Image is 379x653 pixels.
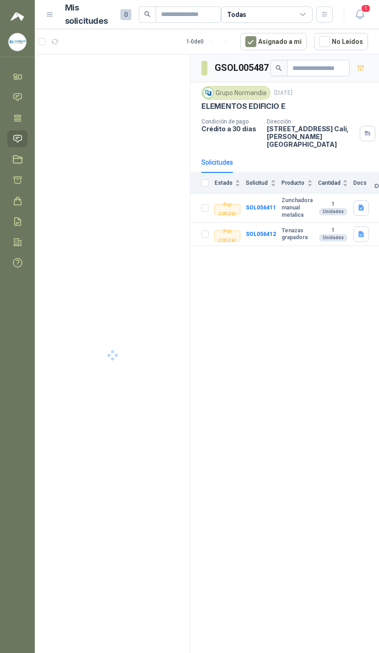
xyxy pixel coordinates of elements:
[214,180,233,186] span: Estado
[65,1,114,28] h1: Mis solicitudes
[9,33,26,51] img: Company Logo
[201,125,260,133] p: Crédito a 30 días
[246,204,276,211] a: SOL056411
[120,9,131,20] span: 0
[201,118,260,125] p: Condición de pago
[319,234,347,241] div: Unidades
[201,102,285,111] p: ELEMENTOS EDIFICIO E
[318,180,341,186] span: Cantidad
[276,65,282,71] span: search
[246,231,276,237] a: SOL056412
[215,61,270,75] h3: GSOL005487
[214,230,240,241] div: Por cotizar
[214,204,240,215] div: Por cotizar
[319,208,347,215] div: Unidades
[267,125,356,148] p: [STREET_ADDRESS] Cali , [PERSON_NAME][GEOGRAPHIC_DATA]
[144,11,151,17] span: search
[318,201,348,208] b: 1
[314,33,368,50] button: No Leídos
[227,10,246,20] div: Todas
[267,118,356,125] p: Dirección
[282,197,313,219] b: Zunchadora manual metalica
[282,173,318,193] th: Producto
[246,173,282,193] th: Solicitud
[318,227,348,234] b: 1
[318,173,353,193] th: Cantidad
[361,4,371,13] span: 1
[11,11,24,22] img: Logo peakr
[201,157,233,167] div: Solicitudes
[203,88,213,98] img: Company Logo
[186,34,233,49] div: 1 - 0 de 0
[246,180,269,186] span: Solicitud
[201,86,271,100] div: Grupo Normandía
[353,173,374,193] th: Docs
[282,227,313,241] b: Tenazas grapadora
[240,33,307,50] button: Asignado a mi
[352,6,368,23] button: 1
[282,180,305,186] span: Producto
[214,173,246,193] th: Estado
[274,89,292,97] p: [DATE]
